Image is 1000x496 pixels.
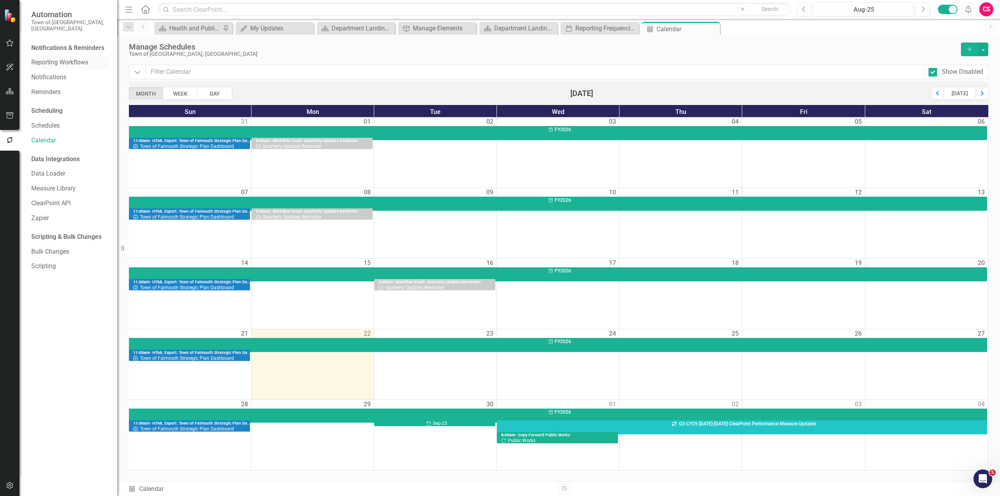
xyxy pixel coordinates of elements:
[129,329,252,400] td: 21 Sep 2025
[140,356,234,361] span: Town of Falmouth Strategic Plan Dashboard
[374,117,497,188] td: 2 Sep 2025
[501,432,515,437] span: 8:00am
[133,138,150,143] span: 11:00am
[865,259,988,329] td: 20 Sep 2025
[129,350,250,361] div: HTML Export: Town of Falmouth Strategic Plan Dashboard
[198,87,232,100] div: Day
[129,338,987,352] div: FY2026
[816,5,911,14] div: Aug-25
[129,259,252,267] div: 14
[31,73,109,82] a: Notifications
[31,199,109,208] a: ClearPoint API
[129,138,250,149] div: HTML Export: Town of Falmouth Strategic Plan Dashboard
[620,117,742,126] div: 04
[31,233,102,242] div: Scripting & Bulk Changes
[742,105,865,117] div: Fri
[129,105,252,117] div: Sun
[742,188,865,259] td: 12 Sep 2025
[742,259,865,267] div: 19
[150,138,262,143] span: - HTML Export: Town of Falmouth Strategic Plan Dashboard
[129,279,250,290] div: HTML Export: Town of Falmouth Strategic Plan Dashboard
[129,126,987,140] div: FY2026
[976,87,988,100] div: Next
[679,421,816,427] span: Q3-CY25 [DATE]-[DATE] ClearPoint Performance Measure Updates
[497,400,620,471] td: 1 Oct 2025
[31,107,62,116] div: Scheduling
[620,400,742,471] td: 2 Oct 2025
[150,279,262,284] span: - HTML Export: Town of Falmouth Strategic Plan Dashboard
[865,400,988,408] div: 04
[973,469,992,488] iframe: Intercom live chat
[374,420,495,426] div: Sep-25
[156,23,221,33] a: Health and Public Safety
[31,136,109,145] a: Calendar
[140,285,234,290] span: Town of Falmouth Strategic Plan Dashboard
[742,117,865,188] td: 5 Sep 2025
[620,400,742,408] div: 02
[619,105,742,117] div: Thu
[31,121,109,130] a: Schedules
[979,2,993,16] div: CS
[146,65,924,79] input: Filter Calendar
[494,23,555,33] div: Department Landing Page
[31,44,104,53] div: Notifications & Reminders
[481,23,555,33] a: Department Landing Page
[742,400,865,471] td: 3 Oct 2025
[865,117,988,188] td: 6 Sep 2025
[497,188,620,196] div: 10
[252,138,373,149] div: Workflow Email: Quarterly Updates Reminder
[262,144,321,149] span: Quarterly Updates Reminder
[575,23,637,33] div: Reporting Frequencies
[129,420,250,432] div: HTML Export: Town of Falmouth Strategic Plan Dashboard
[496,105,620,117] div: Wed
[620,259,742,267] div: 18
[393,279,481,284] span: - Workflow Email: Quarterly Updates Reminder
[163,87,198,100] div: Week
[31,169,109,178] a: Data Loader
[252,188,374,259] td: 8 Sep 2025
[252,117,374,126] div: 01
[129,117,252,126] div: 31
[133,209,150,214] span: 11:00am
[374,329,497,400] td: 23 Sep 2025
[620,188,742,259] td: 11 Sep 2025
[497,329,620,400] td: 24 Sep 2025
[742,117,865,126] div: 05
[413,23,474,33] div: Manage Elements
[497,117,620,188] td: 3 Sep 2025
[374,188,497,196] div: 09
[374,259,497,329] td: 16 Sep 2025
[31,184,109,193] a: Measure Library
[332,23,393,33] div: Department Landing Page
[620,329,742,400] td: 25 Sep 2025
[657,24,718,34] div: Calendar
[252,329,374,338] div: 22
[620,117,742,188] td: 4 Sep 2025
[129,400,252,408] div: 28
[989,469,996,476] span: 5
[31,214,109,223] a: Zapier
[129,409,987,423] div: FY2026
[252,117,374,188] td: 1 Sep 2025
[252,400,374,471] td: 29 Sep 2025
[31,58,109,67] a: Reporting Workflows
[374,117,497,126] div: 02
[379,279,393,284] span: 9:00am
[129,400,252,471] td: 28 Sep 2025
[270,209,358,214] span: - Workflow Email: Quarterly Updates Reminder
[129,329,252,338] div: 21
[252,259,374,267] div: 15
[232,87,931,99] div: September 2025
[31,262,109,271] a: Scripting
[865,329,988,338] div: 27
[31,155,80,164] div: Data Integrations
[374,188,497,259] td: 9 Sep 2025
[497,432,618,443] div: Copy Forward Public Works
[497,420,987,434] div: Q3-CY25 July-September 2025 ClearPoint Performance Measure Updates
[750,4,789,15] button: Search
[497,117,620,126] div: 03
[742,259,865,329] td: 19 Sep 2025
[252,259,374,329] td: 15 Sep 2025
[497,400,620,408] div: 01
[129,188,252,259] td: 7 Sep 2025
